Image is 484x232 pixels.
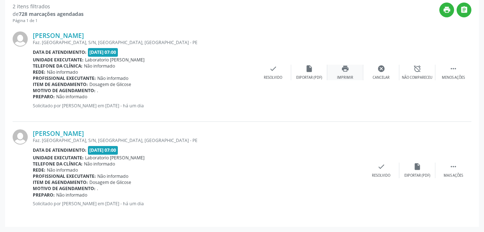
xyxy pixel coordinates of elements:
div: Cancelar [373,75,390,80]
b: Item de agendamento: [33,81,88,87]
i: check [377,163,385,171]
span: Não informado [56,94,87,100]
a: [PERSON_NAME] [33,129,84,137]
b: Telefone da clínica: [33,63,83,69]
span: Não informado [47,167,78,173]
div: Página 1 de 1 [13,18,84,24]
a: [PERSON_NAME] [33,31,84,39]
span: Não informado [84,63,115,69]
b: Data de atendimento: [33,147,86,153]
div: Resolvido [372,173,390,178]
div: Exportar (PDF) [296,75,322,80]
div: 2 itens filtrados [13,3,84,10]
div: Exportar (PDF) [404,173,430,178]
div: de [13,10,84,18]
b: Rede: [33,167,45,173]
span: . [97,87,98,94]
span: Não informado [97,75,128,81]
b: Profissional executante: [33,173,96,179]
div: Não compareceu [402,75,432,80]
b: Item de agendamento: [33,179,88,185]
span: Não informado [47,69,78,75]
i: insert_drive_file [305,65,313,73]
i: alarm_off [413,65,421,73]
div: Resolvido [264,75,282,80]
span: . [97,185,98,192]
span: Laboratorio [PERSON_NAME] [85,57,145,63]
i: insert_drive_file [413,163,421,171]
i:  [449,65,457,73]
b: Preparo: [33,94,55,100]
b: Telefone da clínica: [33,161,83,167]
span: [DATE] 07:00 [88,146,118,154]
b: Rede: [33,69,45,75]
i: print [443,6,451,14]
b: Motivo de agendamento: [33,185,96,192]
p: Solicitado por [PERSON_NAME] em [DATE] - há um dia [33,201,363,207]
strong: 728 marcações agendadas [19,10,84,17]
b: Motivo de agendamento: [33,87,96,94]
span: Dosagem de Glicose [89,179,131,185]
i:  [449,163,457,171]
i: check [269,65,277,73]
b: Data de atendimento: [33,49,86,55]
span: Não informado [84,161,115,167]
img: img [13,31,28,47]
div: Faz. [GEOGRAPHIC_DATA], S/N, [GEOGRAPHIC_DATA], [GEOGRAPHIC_DATA] - PE [33,39,255,46]
button: print [439,3,454,17]
span: Dosagem de Glicose [89,81,131,87]
div: Mais ações [444,173,463,178]
div: Menos ações [442,75,465,80]
b: Unidade executante: [33,155,84,161]
span: [DATE] 07:00 [88,48,118,56]
i: cancel [377,65,385,73]
b: Profissional executante: [33,75,96,81]
button:  [457,3,471,17]
span: Laboratorio [PERSON_NAME] [85,155,145,161]
i:  [460,6,468,14]
div: Faz. [GEOGRAPHIC_DATA], S/N, [GEOGRAPHIC_DATA], [GEOGRAPHIC_DATA] - PE [33,137,363,143]
p: Solicitado por [PERSON_NAME] em [DATE] - há um dia [33,103,255,109]
b: Preparo: [33,192,55,198]
span: Não informado [56,192,87,198]
div: Imprimir [337,75,353,80]
b: Unidade executante: [33,57,84,63]
span: Não informado [97,173,128,179]
img: img [13,129,28,145]
i: print [341,65,349,73]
